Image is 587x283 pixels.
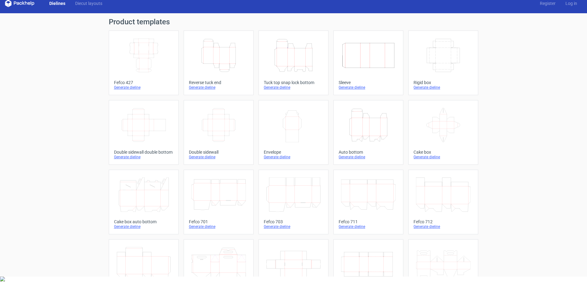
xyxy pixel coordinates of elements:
[414,80,473,85] div: Rigid box
[184,170,254,234] a: Fefco 701Generate dieline
[259,170,328,234] a: Fefco 703Generate dieline
[114,219,173,224] div: Cake box auto bottom
[333,30,403,95] a: SleeveGenerate dieline
[264,150,323,155] div: Envelope
[109,18,479,26] h1: Product templates
[339,219,398,224] div: Fefco 711
[264,219,323,224] div: Fefco 703
[189,155,248,160] div: Generate dieline
[339,150,398,155] div: Auto bottom
[414,224,473,229] div: Generate dieline
[408,170,478,234] a: Fefco 712Generate dieline
[264,85,323,90] div: Generate dieline
[70,0,107,6] a: Diecut layouts
[414,219,473,224] div: Fefco 712
[44,0,70,6] a: Dielines
[259,100,328,165] a: EnvelopeGenerate dieline
[114,155,173,160] div: Generate dieline
[109,170,179,234] a: Cake box auto bottomGenerate dieline
[535,0,561,6] a: Register
[189,85,248,90] div: Generate dieline
[414,155,473,160] div: Generate dieline
[561,0,582,6] a: Log in
[189,80,248,85] div: Reverse tuck end
[189,224,248,229] div: Generate dieline
[109,100,179,165] a: Double sidewall double bottomGenerate dieline
[114,150,173,155] div: Double sidewall double bottom
[184,30,254,95] a: Reverse tuck endGenerate dieline
[333,100,403,165] a: Auto bottomGenerate dieline
[408,30,478,95] a: Rigid boxGenerate dieline
[264,80,323,85] div: Tuck top snap lock bottom
[109,30,179,95] a: Fefco 427Generate dieline
[264,155,323,160] div: Generate dieline
[114,224,173,229] div: Generate dieline
[184,100,254,165] a: Double sidewallGenerate dieline
[114,85,173,90] div: Generate dieline
[114,80,173,85] div: Fefco 427
[339,80,398,85] div: Sleeve
[189,150,248,155] div: Double sidewall
[414,150,473,155] div: Cake box
[339,224,398,229] div: Generate dieline
[259,30,328,95] a: Tuck top snap lock bottomGenerate dieline
[339,155,398,160] div: Generate dieline
[264,224,323,229] div: Generate dieline
[333,170,403,234] a: Fefco 711Generate dieline
[339,85,398,90] div: Generate dieline
[414,85,473,90] div: Generate dieline
[408,100,478,165] a: Cake boxGenerate dieline
[189,219,248,224] div: Fefco 701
